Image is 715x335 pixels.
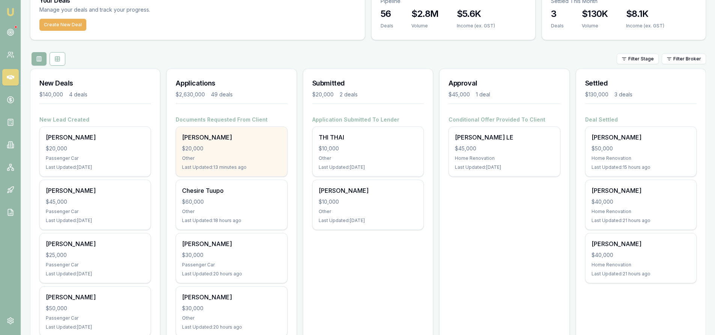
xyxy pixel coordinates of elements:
div: Last Updated: [DATE] [46,271,145,277]
div: [PERSON_NAME] [182,133,281,142]
div: 1 deal [476,91,490,98]
h3: Applications [176,78,287,89]
div: Volume [582,23,608,29]
div: $30,000 [182,305,281,312]
h4: Deal Settled [585,116,697,123]
button: Create New Deal [39,19,86,31]
div: $40,000 [592,198,690,206]
div: $2,630,000 [176,91,205,98]
h3: 3 [551,8,564,20]
div: [PERSON_NAME] LE [455,133,554,142]
div: [PERSON_NAME] [46,239,145,248]
div: Last Updated: 20 hours ago [182,324,281,330]
h3: 56 [381,8,393,20]
div: 2 deals [340,91,358,98]
span: Filter Broker [673,56,701,62]
h4: New Lead Created [39,116,151,123]
div: Last Updated: [DATE] [46,218,145,224]
div: [PERSON_NAME] [592,239,690,248]
div: Chesire Tuupo [182,186,281,195]
div: Other [182,209,281,215]
h3: $5.6K [457,8,495,20]
div: $45,000 [46,198,145,206]
div: Last Updated: [DATE] [319,218,417,224]
div: Deals [551,23,564,29]
div: Last Updated: 20 hours ago [182,271,281,277]
div: $20,000 [46,145,145,152]
div: [PERSON_NAME] [592,133,690,142]
div: [PERSON_NAME] [182,239,281,248]
div: $10,000 [319,145,417,152]
div: 3 deals [614,91,632,98]
div: [PERSON_NAME] [182,293,281,302]
div: Home Renovation [592,155,690,161]
div: Passenger Car [46,262,145,268]
span: Filter Stage [628,56,654,62]
div: Income (ex. GST) [626,23,664,29]
div: [PERSON_NAME] [46,186,145,195]
div: Passenger Car [46,315,145,321]
img: emu-icon-u.png [6,8,15,17]
div: Last Updated: 21 hours ago [592,218,690,224]
div: $130,000 [585,91,608,98]
div: 49 deals [211,91,233,98]
div: Other [319,155,417,161]
div: $60,000 [182,198,281,206]
div: $20,000 [182,145,281,152]
h3: Approval [449,78,560,89]
div: Home Renovation [592,209,690,215]
div: Passenger Car [46,155,145,161]
div: $10,000 [319,198,417,206]
div: $50,000 [46,305,145,312]
div: [PERSON_NAME] [319,186,417,195]
button: Filter Broker [662,54,706,64]
h3: $2.8M [411,8,439,20]
div: Volume [411,23,439,29]
div: Last Updated: 21 hours ago [592,271,690,277]
div: Last Updated: 18 hours ago [182,218,281,224]
div: Other [182,155,281,161]
h3: $130K [582,8,608,20]
div: [PERSON_NAME] [592,186,690,195]
h4: Conditional Offer Provided To Client [449,116,560,123]
div: THI THAI [319,133,417,142]
h4: Application Submitted To Lender [312,116,424,123]
h3: New Deals [39,78,151,89]
h3: Settled [585,78,697,89]
div: $25,000 [46,251,145,259]
div: Home Renovation [455,155,554,161]
div: Deals [381,23,393,29]
div: $45,000 [455,145,554,152]
div: Home Renovation [592,262,690,268]
div: $40,000 [592,251,690,259]
div: Other [182,315,281,321]
div: Last Updated: 13 minutes ago [182,164,281,170]
div: $20,000 [312,91,334,98]
div: [PERSON_NAME] [46,133,145,142]
div: Passenger Car [182,262,281,268]
button: Filter Stage [617,54,659,64]
div: $45,000 [449,91,470,98]
div: Last Updated: [DATE] [46,164,145,170]
div: Income (ex. GST) [457,23,495,29]
div: $30,000 [182,251,281,259]
div: [PERSON_NAME] [46,293,145,302]
div: Last Updated: [DATE] [46,324,145,330]
div: $50,000 [592,145,690,152]
div: Last Updated: [DATE] [319,164,417,170]
h3: $8.1K [626,8,664,20]
h3: Submitted [312,78,424,89]
div: 4 deals [69,91,87,98]
div: Other [319,209,417,215]
h4: Documents Requested From Client [176,116,287,123]
div: $140,000 [39,91,63,98]
p: Manage your deals and track your progress. [39,6,232,14]
div: Passenger Car [46,209,145,215]
div: Last Updated: [DATE] [455,164,554,170]
div: Last Updated: 15 hours ago [592,164,690,170]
